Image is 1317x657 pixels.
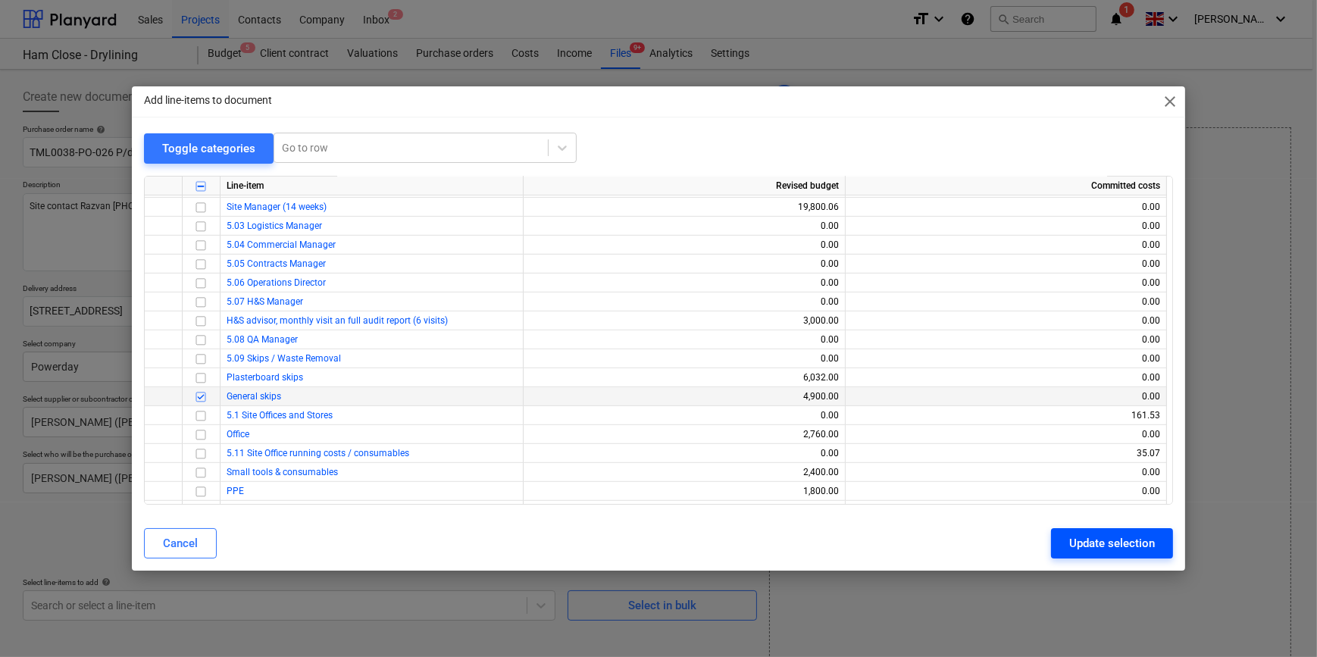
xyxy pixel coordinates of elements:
[530,463,839,482] div: 2,400.00
[1241,584,1317,657] iframe: Chat Widget
[852,425,1160,444] div: 0.00
[227,391,281,402] a: General skips
[227,448,409,458] a: 5.11 Site Office running costs / consumables
[227,410,333,421] a: 5.1 Site Offices and Stores
[852,482,1160,501] div: 0.00
[1069,533,1155,553] div: Update selection
[227,277,326,288] a: 5.06 Operations Director
[144,528,217,558] button: Cancel
[524,177,846,196] div: Revised budget
[530,368,839,387] div: 6,032.00
[530,311,839,330] div: 3,000.00
[530,482,839,501] div: 1,800.00
[227,258,326,269] a: 5.05 Contracts Manager
[530,349,839,368] div: 0.00
[227,486,244,496] a: PPE
[227,221,322,231] a: 5.03 Logistics Manager
[530,255,839,274] div: 0.00
[530,425,839,444] div: 2,760.00
[530,274,839,293] div: 0.00
[163,533,198,553] div: Cancel
[852,198,1160,217] div: 0.00
[852,406,1160,425] div: 161.53
[227,467,338,477] a: Small tools & consumables
[852,368,1160,387] div: 0.00
[852,444,1160,463] div: 35.07
[530,236,839,255] div: 0.00
[144,133,274,164] button: Toggle categories
[852,311,1160,330] div: 0.00
[852,387,1160,406] div: 0.00
[852,236,1160,255] div: 0.00
[852,255,1160,274] div: 0.00
[530,387,839,406] div: 4,900.00
[144,92,272,108] p: Add line-items to document
[852,217,1160,236] div: 0.00
[227,202,327,212] a: Site Manager (14 weeks)
[1161,92,1179,111] span: close
[227,334,298,345] a: 5.08 QA Manager
[530,217,839,236] div: 0.00
[530,198,839,217] div: 19,800.06
[162,139,255,158] div: Toggle categories
[221,177,524,196] div: Line-item
[846,177,1167,196] div: Committed costs
[852,330,1160,349] div: 0.00
[530,501,839,520] div: 1,920.00
[852,349,1160,368] div: 0.00
[530,406,839,425] div: 0.00
[852,293,1160,311] div: 0.00
[227,239,336,250] a: 5.04 Commercial Manager
[530,444,839,463] div: 0.00
[852,274,1160,293] div: 0.00
[227,353,341,364] a: 5.09 Skips / Waste Removal
[530,293,839,311] div: 0.00
[852,463,1160,482] div: 0.00
[227,372,303,383] a: Plasterboard skips
[227,315,448,326] a: H&S advisor, monthly visit an full audit report (6 visits)
[1051,528,1173,558] button: Update selection
[852,501,1160,520] div: 0.00
[227,296,303,307] a: 5.07 H&S Manager
[227,429,249,440] a: Office
[530,330,839,349] div: 0.00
